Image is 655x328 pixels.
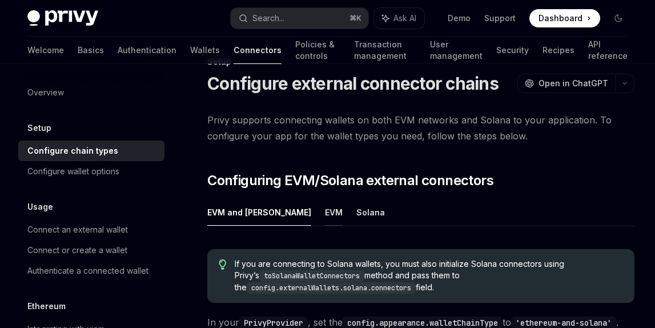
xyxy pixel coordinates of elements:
[18,141,164,161] a: Configure chain types
[118,37,176,64] a: Authentication
[430,37,483,64] a: User management
[349,14,361,23] span: ⌘ K
[27,200,53,214] h5: Usage
[190,37,220,64] a: Wallets
[18,219,164,240] a: Connect an external wallet
[252,11,284,25] div: Search...
[27,299,66,313] h5: Ethereum
[27,10,98,26] img: dark logo
[207,171,493,190] span: Configuring EVM/Solana external connectors
[18,161,164,182] a: Configure wallet options
[374,8,424,29] button: Ask AI
[354,37,416,64] a: Transaction management
[27,37,64,64] a: Welcome
[27,243,127,257] div: Connect or create a wallet
[484,13,516,24] a: Support
[234,37,282,64] a: Connectors
[543,37,574,64] a: Recipes
[231,8,369,29] button: Search...⌘K
[448,13,471,24] a: Demo
[247,282,416,294] code: config.externalWallets.solana.connectors
[539,13,582,24] span: Dashboard
[496,37,529,64] a: Security
[529,9,600,27] a: Dashboard
[27,144,118,158] div: Configure chain types
[539,78,608,89] span: Open in ChatGPT
[259,270,364,282] code: toSolanaWalletConnectors
[18,261,164,281] a: Authenticate a connected wallet
[325,199,343,226] button: EVM
[393,13,416,24] span: Ask AI
[235,258,623,294] span: If you are connecting to Solana wallets, you must also initialize Solana connectors using Privy’s...
[27,165,119,178] div: Configure wallet options
[27,223,128,237] div: Connect an external wallet
[517,74,615,93] button: Open in ChatGPT
[27,121,51,135] h5: Setup
[609,9,628,27] button: Toggle dark mode
[18,240,164,261] a: Connect or create a wallet
[18,82,164,103] a: Overview
[207,73,499,94] h1: Configure external connector chains
[207,112,634,144] span: Privy supports connecting wallets on both EVM networks and Solana to your application. To configu...
[27,264,148,278] div: Authenticate a connected wallet
[356,199,385,226] button: Solana
[295,37,340,64] a: Policies & controls
[588,37,628,64] a: API reference
[27,86,64,99] div: Overview
[219,259,227,270] svg: Tip
[207,199,311,226] button: EVM and [PERSON_NAME]
[78,37,104,64] a: Basics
